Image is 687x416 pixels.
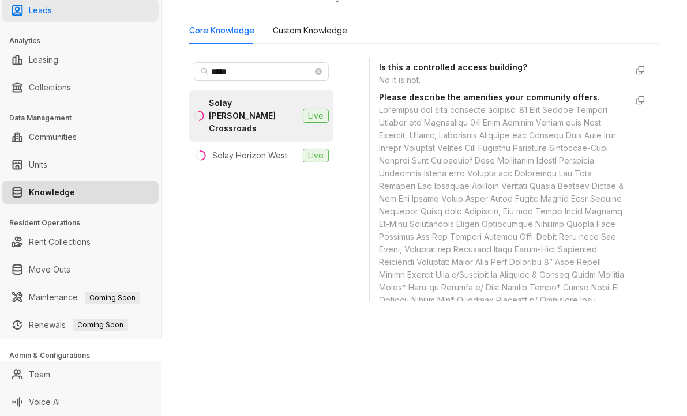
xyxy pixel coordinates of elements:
a: Collections [29,76,71,99]
h3: Admin & Configurations [9,350,161,361]
a: Units [29,153,47,176]
a: Rent Collections [29,230,91,254]
h3: Resident Operations [9,218,161,228]
a: Move Outs [29,258,70,281]
li: Leasing [2,48,159,71]
div: Custom Knowledge [273,24,347,37]
a: Team [29,363,50,386]
span: Coming Soon [73,319,128,331]
li: Collections [2,76,159,99]
li: Renewals [2,313,159,336]
li: Maintenance [2,286,159,309]
li: Move Outs [2,258,159,281]
div: Loremipsu dol sita consecte adipisc: 81 Elit Seddoe Tempori Utlabor etd Magnaaliqu 04 Enim Admini... [379,104,626,383]
li: Rent Collections [2,230,159,254]
li: Knowledge [2,181,159,204]
span: Coming Soon [85,292,140,304]
div: Solay [PERSON_NAME] Crossroads [209,97,298,135]
div: No it is not. [379,74,626,86]
li: Team [2,363,159,386]
a: Knowledge [29,181,75,204]
div: Solay Horizon West [212,149,287,162]
a: Leasing [29,48,58,71]
li: Voice AI [2,391,159,414]
div: Core Knowledge [189,24,254,37]
span: close-circle [315,68,322,75]
li: Units [2,153,159,176]
a: Voice AI [29,391,60,414]
span: Live [303,109,329,123]
a: RenewalsComing Soon [29,313,128,336]
strong: Is this a controlled access building? [379,62,527,72]
strong: Please describe the amenities your community offers. [379,92,600,102]
li: Communities [2,126,159,149]
a: Communities [29,126,77,149]
h3: Analytics [9,36,161,46]
span: search [201,67,209,75]
h3: Data Management [9,113,161,123]
span: Live [303,149,329,162]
